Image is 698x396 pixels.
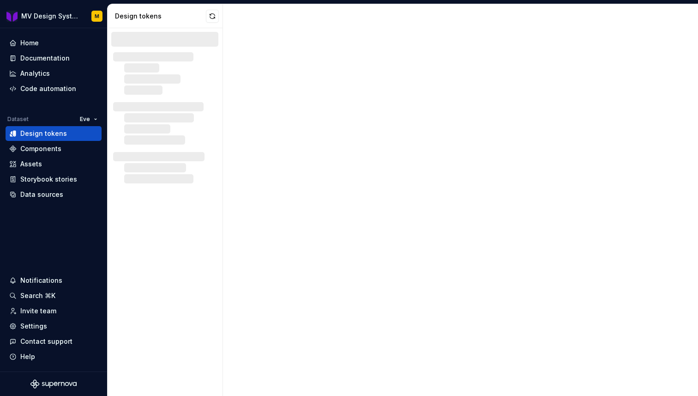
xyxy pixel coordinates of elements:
[80,116,90,123] span: Eve
[76,113,102,126] button: Eve
[20,291,55,300] div: Search ⌘K
[20,69,50,78] div: Analytics
[6,319,102,334] a: Settings
[6,334,102,349] button: Contact support
[6,172,102,187] a: Storybook stories
[6,187,102,202] a: Data sources
[2,6,105,26] button: MV Design System MobileM
[6,273,102,288] button: Notifications
[20,38,39,48] div: Home
[7,116,29,123] div: Dataset
[20,54,70,63] div: Documentation
[6,126,102,141] a: Design tokens
[6,157,102,171] a: Assets
[6,141,102,156] a: Components
[6,11,18,22] img: b3ac2a31-7ea9-4fd1-9cb6-08b90a735998.png
[6,349,102,364] button: Help
[115,12,206,21] div: Design tokens
[20,190,63,199] div: Data sources
[6,288,102,303] button: Search ⌘K
[21,12,80,21] div: MV Design System Mobile
[20,276,62,285] div: Notifications
[20,352,35,361] div: Help
[95,12,99,20] div: M
[6,36,102,50] a: Home
[30,379,77,389] svg: Supernova Logo
[6,81,102,96] a: Code automation
[20,322,47,331] div: Settings
[20,129,67,138] div: Design tokens
[6,51,102,66] a: Documentation
[6,66,102,81] a: Analytics
[20,175,77,184] div: Storybook stories
[20,159,42,169] div: Assets
[20,144,61,153] div: Components
[20,306,56,316] div: Invite team
[6,304,102,318] a: Invite team
[20,337,72,346] div: Contact support
[20,84,76,93] div: Code automation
